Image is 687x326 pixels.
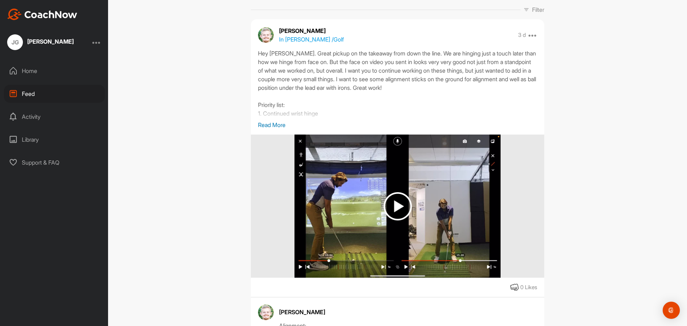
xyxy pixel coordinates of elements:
div: Library [4,131,105,149]
div: 0 Likes [520,283,537,292]
div: [PERSON_NAME] [279,308,537,316]
p: In [PERSON_NAME] / Golf [279,35,344,44]
p: [PERSON_NAME] [279,26,344,35]
div: JG [7,34,23,50]
div: Activity [4,108,105,126]
div: [PERSON_NAME] [27,39,74,44]
img: avatar [258,305,274,320]
div: Support & FAQ [4,154,105,171]
img: play [384,192,412,220]
p: Filter [532,5,544,14]
img: media [294,135,500,278]
div: Home [4,62,105,80]
p: Read More [258,121,537,129]
div: Hey [PERSON_NAME]. Great pickup on the takeaway from down the line. We are hinging just a touch l... [258,49,537,121]
div: Feed [4,85,105,103]
img: avatar [258,27,274,43]
p: 3 d [518,31,526,39]
div: Open Intercom Messenger [663,302,680,319]
img: CoachNow [7,9,77,20]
